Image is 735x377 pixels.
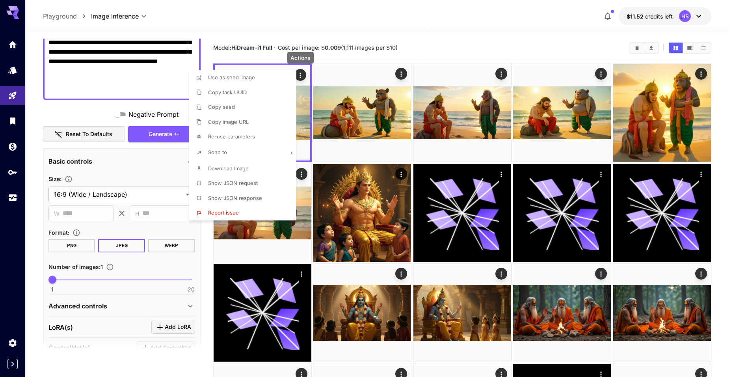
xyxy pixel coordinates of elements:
[208,74,255,80] span: Use as seed image
[208,149,227,155] span: Send to
[208,133,255,140] span: Re-use parameters
[208,195,262,201] span: Show JSON response
[208,89,247,95] span: Copy task UUID
[287,52,314,63] div: Actions
[208,165,249,172] span: Download Image
[208,104,235,110] span: Copy seed
[208,209,239,216] span: Report issue
[208,119,249,125] span: Copy image URL
[208,180,258,186] span: Show JSON request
